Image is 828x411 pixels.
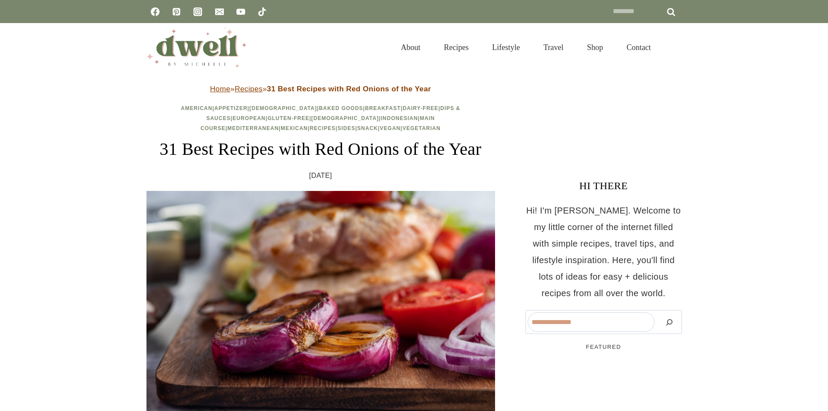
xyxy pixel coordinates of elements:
h3: HI THERE [525,178,682,194]
a: Home [210,85,230,93]
a: Vegan [380,125,401,131]
p: Hi! I'm [PERSON_NAME]. Welcome to my little corner of the internet filled with simple recipes, tr... [525,202,682,301]
a: TikTok [253,3,271,20]
a: Lifestyle [480,32,532,63]
span: » » [210,85,431,93]
a: Recipes [309,125,336,131]
time: [DATE] [309,169,332,182]
a: Baked Goods [319,105,363,111]
a: Gluten-Free [267,115,309,121]
a: Breakfast [365,105,401,111]
a: Shop [575,32,615,63]
strong: 31 Best Recipes with Red Onions of the Year [267,85,431,93]
a: American [181,105,213,111]
a: European [233,115,266,121]
a: Email [211,3,228,20]
a: Appetizer [214,105,247,111]
a: Mediterranean [227,125,279,131]
button: View Search Form [667,40,682,55]
h5: FEATURED [525,343,682,351]
a: [DEMOGRAPHIC_DATA] [249,105,317,111]
a: Sides [337,125,355,131]
a: Recipes [432,32,480,63]
a: Travel [532,32,575,63]
a: About [389,32,432,63]
a: Pinterest [168,3,185,20]
a: Instagram [189,3,206,20]
a: YouTube [232,3,249,20]
span: | | | | | | | | | | | | | | | | | | [181,105,460,131]
a: Indonesian [381,115,418,121]
img: DWELL by michelle [146,27,246,67]
h1: 31 Best Recipes with Red Onions of the Year [146,136,495,162]
a: Recipes [235,85,263,93]
a: Snack [357,125,378,131]
a: Dairy-Free [402,105,438,111]
nav: Primary Navigation [389,32,662,63]
button: Search [659,312,680,332]
a: [DEMOGRAPHIC_DATA] [311,115,379,121]
a: Vegetarian [402,125,441,131]
a: Mexican [281,125,308,131]
a: Contact [615,32,663,63]
a: Facebook [146,3,164,20]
